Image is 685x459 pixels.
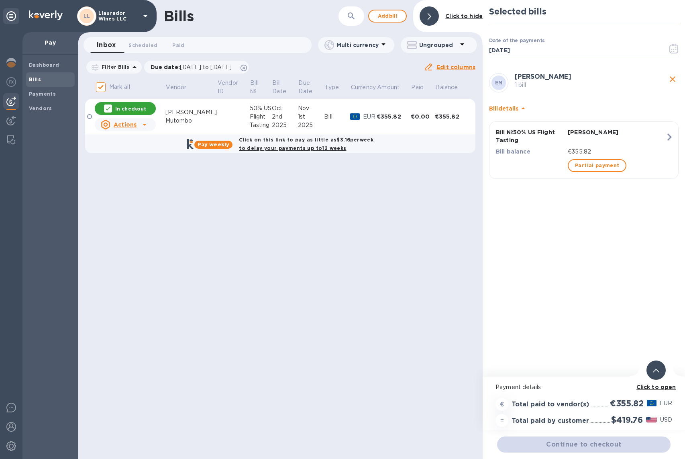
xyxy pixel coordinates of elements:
[435,113,469,121] div: €355.82
[250,79,271,96] span: Bill №
[610,398,644,408] h2: €355.82
[377,83,400,92] p: Amount
[512,417,589,425] h3: Total paid by customer
[515,81,667,89] p: 1 bill
[151,63,236,71] p: Due date :
[298,113,324,121] div: 1st
[165,117,217,125] div: Mutombo
[611,415,643,425] h2: $419.76
[375,11,400,21] span: Add bill
[298,121,324,129] div: 2025
[368,10,407,23] button: Addbill
[272,79,287,96] p: Bill Date
[411,83,424,92] p: Paid
[496,148,565,156] p: Bill balance
[29,105,52,111] b: Vendors
[115,105,146,112] p: In checkout
[29,10,63,20] img: Logo
[496,128,565,144] p: Bill № 50% US Flight Tasting
[198,141,229,148] b: Pay weekly
[489,121,679,179] button: Bill №50% US Flight Tasting[PERSON_NAME]Bill balance€355.82Partial payment
[568,148,665,156] p: €355.82
[495,414,508,427] div: =
[660,416,672,424] p: USD
[377,83,410,92] span: Amount
[489,96,679,121] div: Billdetails
[272,104,298,113] div: Oct
[568,159,626,172] button: Partial payment
[667,73,679,85] button: close
[180,64,232,70] span: [DATE] to [DATE]
[575,161,619,170] span: Partial payment
[239,137,373,151] b: Click on this link to pay as little as $3.16 per week to delay your payments up to 12 weeks
[29,39,71,47] p: Pay
[512,401,589,408] h3: Total paid to vendor(s)
[166,83,186,92] p: Vendor
[411,83,434,92] span: Paid
[568,128,665,136] p: [PERSON_NAME]
[29,76,41,82] b: Bills
[325,83,339,92] p: Type
[363,113,376,121] p: EUR
[250,79,261,96] p: Bill №
[351,83,376,92] p: Currency
[411,113,435,121] div: €0.00
[166,83,197,92] span: Vendor
[436,64,475,70] u: Edit columns
[164,8,194,25] h1: Bills
[272,113,298,121] div: 2nd
[84,13,90,19] b: LL
[336,41,379,49] p: Multi currency
[272,79,297,96] span: Bill Date
[324,113,350,121] div: Bill
[419,41,457,49] p: Ungrouped
[109,83,130,91] p: Mark all
[3,8,19,24] div: Unpin categories
[377,113,411,121] div: €355.82
[325,83,350,92] span: Type
[218,79,239,96] p: Vendor ID
[298,79,313,96] p: Due Date
[636,384,676,390] b: Click to open
[250,104,272,129] div: 50% US Flight Tasting
[500,401,504,408] strong: €
[272,121,298,129] div: 2025
[489,105,518,112] b: Bill details
[489,39,544,43] label: Date of the payments
[646,417,657,422] img: USD
[435,83,468,92] span: Balance
[144,61,249,74] div: Due date:[DATE] to [DATE]
[298,79,323,96] span: Due Date
[495,383,672,391] p: Payment details
[435,83,458,92] p: Balance
[495,80,503,86] b: EM
[98,64,130,70] p: Filter Bills
[515,73,571,80] b: [PERSON_NAME]
[98,10,139,22] p: Llaurador Wines LLC
[128,41,157,49] span: Scheduled
[660,399,672,408] p: EUR
[218,79,249,96] span: Vendor ID
[97,39,116,51] span: Inbox
[172,41,184,49] span: Paid
[114,121,137,128] u: Actions
[298,104,324,113] div: Nov
[489,6,679,16] h2: Selected bills
[6,77,16,87] img: Foreign exchange
[445,13,483,19] b: Click to hide
[29,62,59,68] b: Dashboard
[165,108,217,117] div: [PERSON_NAME]
[29,91,56,97] b: Payments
